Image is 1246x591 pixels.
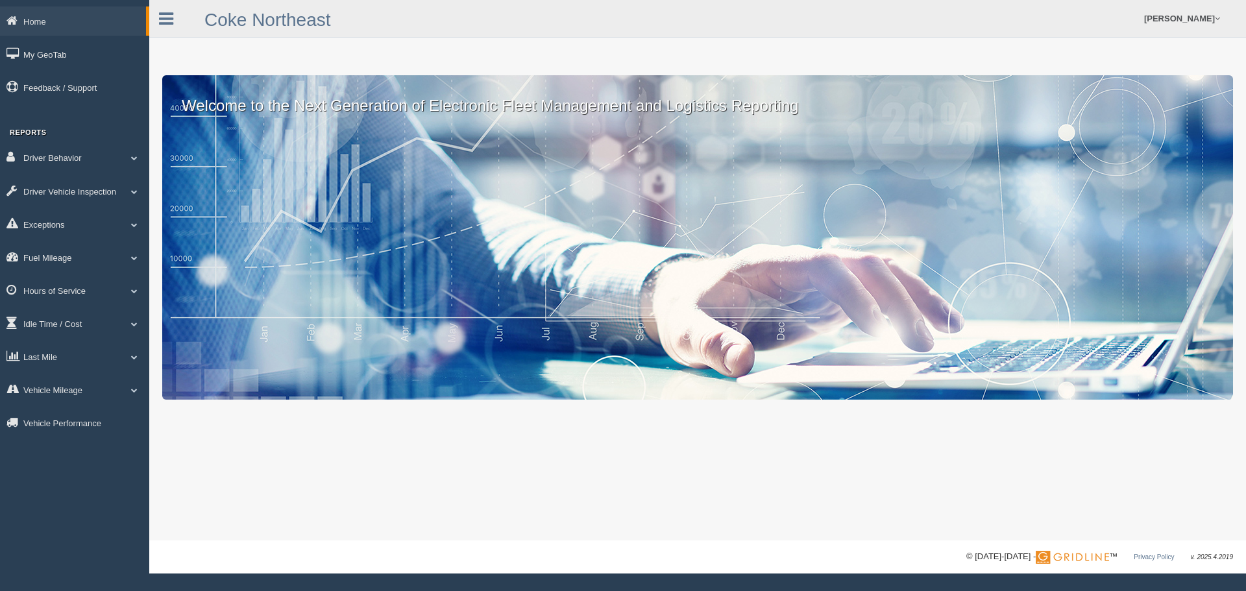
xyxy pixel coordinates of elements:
[204,10,331,30] a: Coke Northeast
[162,75,1233,117] p: Welcome to the Next Generation of Electronic Fleet Management and Logistics Reporting
[1036,551,1109,564] img: Gridline
[1191,553,1233,561] span: v. 2025.4.2019
[966,550,1233,564] div: © [DATE]-[DATE] - ™
[1134,553,1174,561] a: Privacy Policy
